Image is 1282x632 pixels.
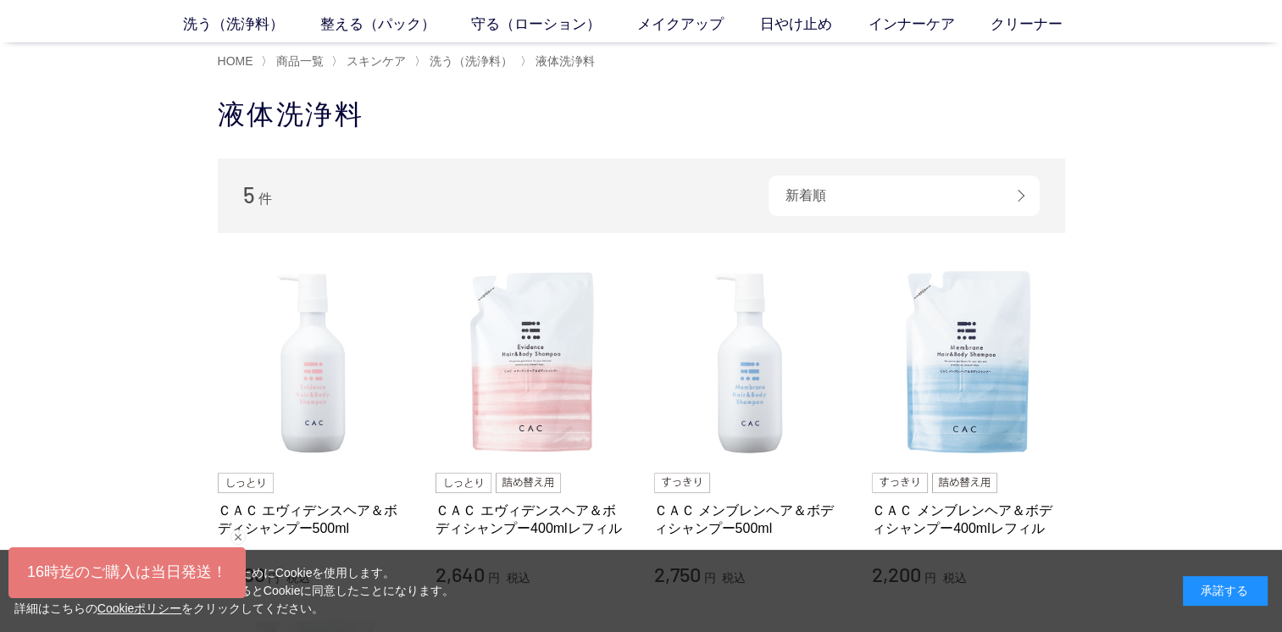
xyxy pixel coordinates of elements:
span: 件 [258,191,272,206]
a: 守る（ローション） [471,14,637,36]
a: 洗う（洗浄料） [426,54,513,68]
a: クリーナー [991,14,1099,36]
a: ＣＡＣ エヴィデンスヘア＆ボディシャンプー400mlレフィル [436,502,629,538]
h1: 液体洗浄料 [218,97,1065,133]
div: 承諾する [1183,576,1268,606]
img: ＣＡＣ エヴィデンスヘア＆ボディシャンプー500ml [218,267,411,460]
img: ＣＡＣ メンブレンヘア＆ボディシャンプー500ml [654,267,847,460]
span: スキンケア [347,54,406,68]
a: HOME [218,54,253,68]
a: 液体洗浄料 [532,54,595,68]
a: ＣＡＣ メンブレンヘア＆ボディシャンプー500ml [654,502,847,538]
a: ＣＡＣ メンブレンヘア＆ボディシャンプー400mlレフィル [872,502,1065,538]
a: 洗う（洗浄料） [183,14,320,36]
li: 〉 [261,53,328,69]
span: 商品一覧 [276,54,324,68]
a: メイクアップ [637,14,760,36]
span: 液体洗浄料 [536,54,595,68]
li: 〉 [331,53,410,69]
img: すっきり [872,473,928,493]
img: ＣＡＣ メンブレンヘア＆ボディシャンプー400mlレフィル [872,267,1065,460]
a: Cookieポリシー [97,602,182,615]
span: 5 [243,181,255,208]
img: 詰め替え用 [932,473,997,493]
a: インナーケア [869,14,991,36]
a: 商品一覧 [273,54,324,68]
img: ＣＡＣ エヴィデンスヘア＆ボディシャンプー400mlレフィル [436,267,629,460]
div: 新着順 [769,175,1040,216]
img: すっきり [654,473,710,493]
img: しっとり [218,473,274,493]
span: 洗う（洗浄料） [430,54,513,68]
a: ＣＡＣ エヴィデンスヘア＆ボディシャンプー500ml [218,502,411,538]
a: 日やけ止め [760,14,869,36]
li: 〉 [520,53,599,69]
a: 整える（パック） [320,14,472,36]
img: 詰め替え用 [496,473,561,493]
li: 〉 [414,53,517,69]
a: スキンケア [343,54,406,68]
img: しっとり [436,473,491,493]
